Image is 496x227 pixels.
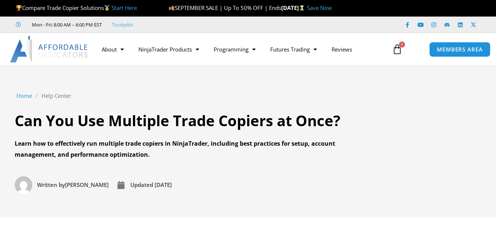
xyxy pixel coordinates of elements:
[30,20,102,29] span: Mon - Fri: 8:00 AM – 6:00 PM EST
[15,138,352,160] div: Learn how to effectively run multiple trade copiers in NinjaTrader, including best practices for ...
[15,110,352,131] h1: Can You Use Multiple Trade Copiers at Once?
[281,4,307,11] strong: [DATE]
[94,41,387,58] nav: Menu
[131,41,206,58] a: NinjaTrader Products
[381,39,413,60] a: 0
[169,4,281,11] span: SEPTEMBER SALE | Up To 50% OFF | Ends
[130,181,153,188] span: Updated
[17,91,32,101] a: Home
[15,176,32,194] img: Picture of David Koehler
[41,91,71,101] a: Help Center
[299,5,305,11] img: ⌛
[16,4,137,11] span: Compare Trade Copier Solutions
[307,4,332,11] a: Save Now
[35,180,109,190] span: [PERSON_NAME]
[37,181,65,188] span: Written by
[94,41,131,58] a: About
[169,5,174,11] img: 🍂
[429,42,490,57] a: MEMBERS AREA
[263,41,324,58] a: Futures Trading
[36,91,38,101] span: /
[112,21,133,28] a: Trustpilot
[324,41,359,58] a: Reviews
[206,41,263,58] a: Programming
[437,47,483,52] span: MEMBERS AREA
[16,5,22,11] img: 🏆
[10,36,89,63] img: LogoAI | Affordable Indicators – NinjaTrader
[104,5,110,11] img: 🥇
[112,4,137,11] a: Start Here
[155,181,172,188] time: [DATE]
[399,42,405,47] span: 0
